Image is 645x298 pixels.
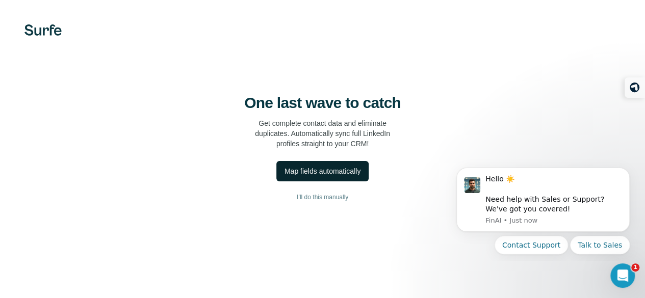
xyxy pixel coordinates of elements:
h4: One last wave to catch [244,94,401,112]
iframe: Intercom live chat [610,263,635,288]
button: I’ll do this manually [20,189,625,205]
p: Get complete contact data and eliminate duplicates. Automatically sync full LinkedIn profiles str... [255,118,390,149]
div: Map fields automatically [285,166,360,176]
iframe: Intercom notifications message [441,159,645,260]
img: Surfe's logo [24,24,62,36]
button: Map fields automatically [276,161,369,181]
span: I’ll do this manually [297,193,348,202]
span: 1 [631,263,639,272]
